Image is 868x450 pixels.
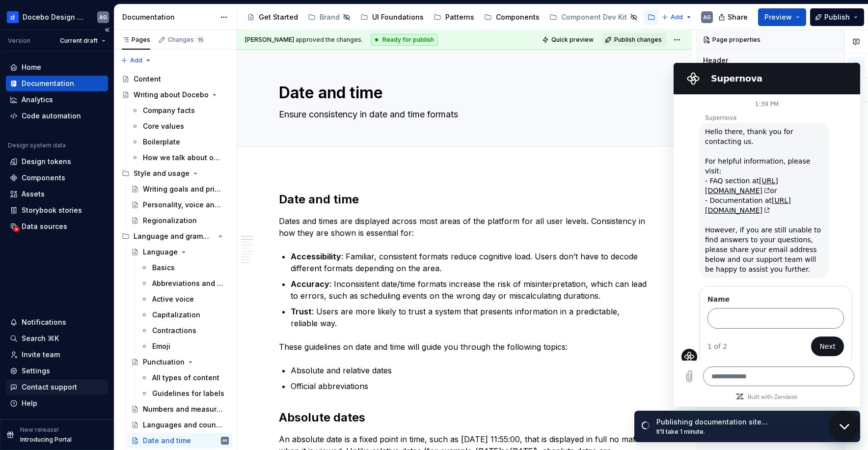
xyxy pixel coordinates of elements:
p: These guidelines on date and time will guide you through the following topics: [279,341,650,353]
p: : Inconsistent date/time formats increase the risk of misinterpretation, which can lead to errors... [291,278,650,302]
a: Punctuation [127,354,233,370]
div: Writing about Docebo [134,90,209,100]
a: Analytics [6,92,108,108]
a: Brand [304,9,354,25]
div: Contact support [22,382,77,392]
div: Language [143,247,178,257]
textarea: Ensure consistency in date and time formats [277,107,648,122]
a: Emoji [136,338,233,354]
div: AG [222,436,227,446]
div: Personality, voice and tone [143,200,224,210]
div: Assets [22,189,45,199]
iframe: Button to launch messaging window, conversation in progress [829,411,860,442]
div: AG [99,13,107,21]
button: Help [6,395,108,411]
div: Language and grammar [118,228,233,244]
a: Personality, voice and tone [127,197,233,213]
div: Analytics [22,95,53,105]
div: Help [22,398,37,408]
a: Content [118,71,233,87]
a: Documentation [6,76,108,91]
p: New release! [20,426,59,434]
a: Languages and countries [127,417,233,433]
div: Documentation [22,79,74,88]
a: Active voice [136,291,233,307]
div: Punctuation [143,357,185,367]
div: Emoji [152,341,170,351]
div: Style and usage [118,166,233,181]
a: Boilerplate [127,134,233,150]
a: Code automation [6,108,108,124]
div: Language and grammar [134,231,215,241]
button: Share [713,8,754,26]
div: Languages and countries [143,420,224,430]
div: How we talk about ourselves [143,153,224,163]
span: approved the changes. [245,36,363,44]
button: Search ⌘K [6,331,108,346]
div: Version [8,37,30,45]
div: Core values [143,121,184,131]
div: Design system data [8,141,66,149]
div: Docebo Design System [23,12,85,22]
div: Company facts [143,106,195,115]
a: Content [644,9,691,25]
p: Dates and times are displayed across most areas of the platform for all user levels. Consistency ... [279,215,650,239]
div: Contractions [152,326,196,336]
div: Invite team [22,350,60,360]
h2: Absolute dates [279,410,650,425]
div: Data sources [22,222,67,231]
a: Company facts [127,103,233,118]
div: Basics [152,263,175,273]
span: 15 [196,36,205,44]
div: Documentation [122,12,215,22]
a: Components [6,170,108,186]
div: Get Started [259,12,298,22]
button: Publish changes [602,33,666,47]
a: All types of content [136,370,233,386]
div: Notifications [22,317,66,327]
a: Contractions [136,323,233,338]
div: Storybook stories [22,205,82,215]
p: Official abbreviations [291,380,650,392]
div: Capitalization [152,310,200,320]
a: Numbers and measurement [127,401,233,417]
a: Home [6,59,108,75]
div: Design tokens [22,157,71,167]
a: Guidelines for labels [136,386,233,401]
strong: Accessibility [291,252,341,261]
a: Abbreviations and acronyms [136,276,233,291]
a: UI Foundations [356,9,428,25]
div: UI Foundations [372,12,424,22]
div: Changes [168,36,205,44]
p: Introducing Portal [20,436,72,444]
button: Publish [810,8,864,26]
div: Settings [22,366,50,376]
span: Publish [824,12,850,22]
a: Patterns [430,9,478,25]
div: Page tree [243,7,656,27]
p: : Familiar, consistent formats reduce cognitive load. Users don’t have to decode different format... [291,251,650,274]
a: Get Started [243,9,302,25]
button: Add [118,54,155,67]
button: Preview [758,8,806,26]
div: All types of content [152,373,219,383]
img: 61bee0c3-d5fb-461c-8253-2d4ca6d6a773.png [7,11,19,23]
a: Storybook stories [6,202,108,218]
button: Contact support [6,379,108,395]
div: Search ⌘K [22,334,59,343]
p: Absolute and relative dates [291,365,650,376]
div: Active voice [152,294,194,304]
div: Brand [320,12,340,22]
div: Regionalization [143,216,197,225]
span: Add [130,56,142,64]
button: Collapse sidebar [100,23,114,37]
strong: Accuracy [291,279,329,289]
